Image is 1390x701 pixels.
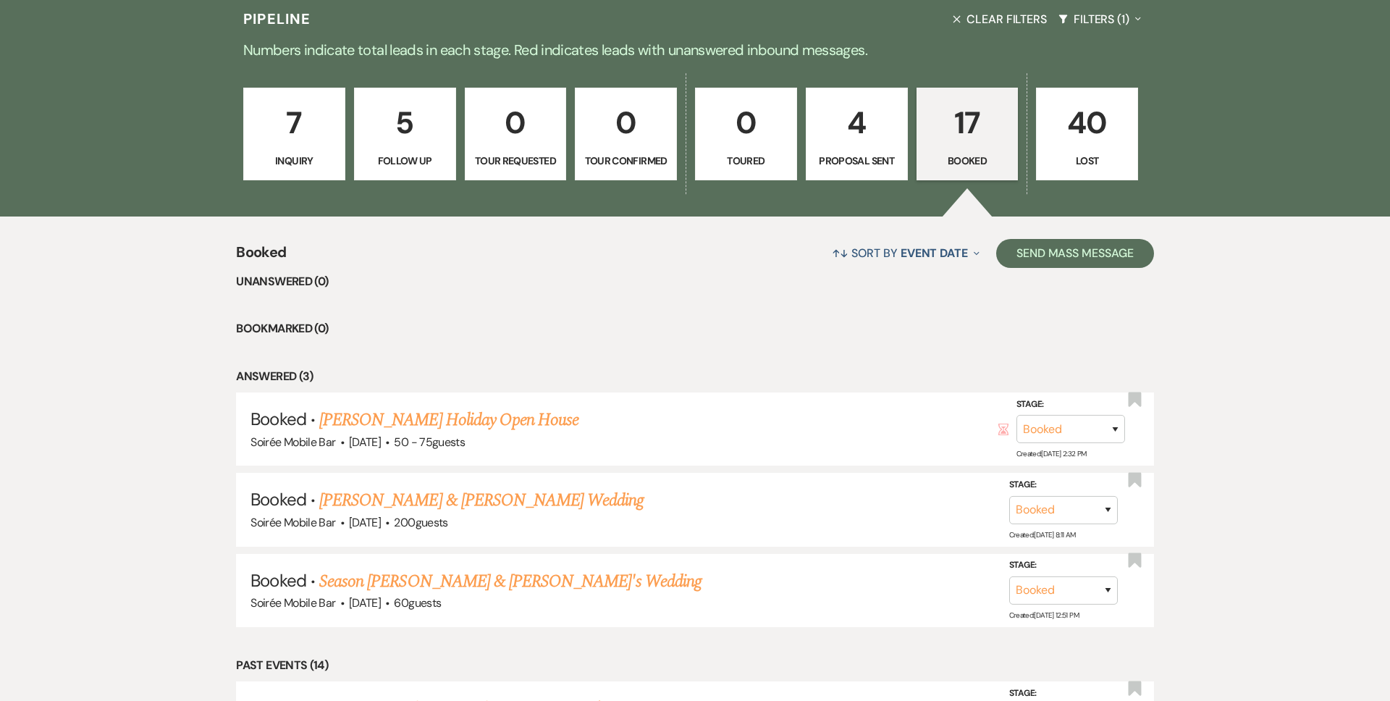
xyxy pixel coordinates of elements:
[1036,88,1138,180] a: 40Lost
[1009,610,1079,620] span: Created: [DATE] 12:51 PM
[474,153,557,169] p: Tour Requested
[474,98,557,147] p: 0
[250,435,335,450] span: Soirée Mobile Bar
[926,153,1009,169] p: Booked
[174,38,1216,62] p: Numbers indicate total leads in each stage. Red indicates leads with unanswered inbound messages.
[250,408,306,430] span: Booked
[363,98,447,147] p: 5
[349,435,381,450] span: [DATE]
[363,153,447,169] p: Follow Up
[832,245,849,261] span: ↑↓
[704,153,788,169] p: Toured
[826,234,985,272] button: Sort By Event Date
[250,515,335,530] span: Soirée Mobile Bar
[1009,530,1076,540] span: Created: [DATE] 8:11 AM
[349,515,381,530] span: [DATE]
[575,88,677,180] a: 0Tour Confirmed
[319,568,702,595] a: Season [PERSON_NAME] & [PERSON_NAME]'s Wedding
[1045,153,1129,169] p: Lost
[250,488,306,511] span: Booked
[1009,558,1118,574] label: Stage:
[236,319,1153,338] li: Bookmarked (0)
[806,88,908,180] a: 4Proposal Sent
[704,98,788,147] p: 0
[394,595,441,610] span: 60 guests
[243,9,311,29] h3: Pipeline
[354,88,456,180] a: 5Follow Up
[243,88,345,180] a: 7Inquiry
[917,88,1019,180] a: 17Booked
[319,407,578,433] a: [PERSON_NAME] Holiday Open House
[1045,98,1129,147] p: 40
[236,656,1153,675] li: Past Events (14)
[394,435,465,450] span: 50 - 75 guests
[349,595,381,610] span: [DATE]
[250,595,335,610] span: Soirée Mobile Bar
[815,98,898,147] p: 4
[1009,477,1118,493] label: Stage:
[996,239,1154,268] button: Send Mass Message
[815,153,898,169] p: Proposal Sent
[253,153,336,169] p: Inquiry
[926,98,1009,147] p: 17
[1016,397,1125,413] label: Stage:
[236,367,1153,386] li: Answered (3)
[695,88,797,180] a: 0Toured
[584,153,667,169] p: Tour Confirmed
[319,487,644,513] a: [PERSON_NAME] & [PERSON_NAME] Wedding
[584,98,667,147] p: 0
[236,272,1153,291] li: Unanswered (0)
[1016,449,1087,458] span: Created: [DATE] 2:32 PM
[253,98,336,147] p: 7
[250,569,306,592] span: Booked
[236,241,286,272] span: Booked
[394,515,447,530] span: 200 guests
[465,88,567,180] a: 0Tour Requested
[901,245,968,261] span: Event Date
